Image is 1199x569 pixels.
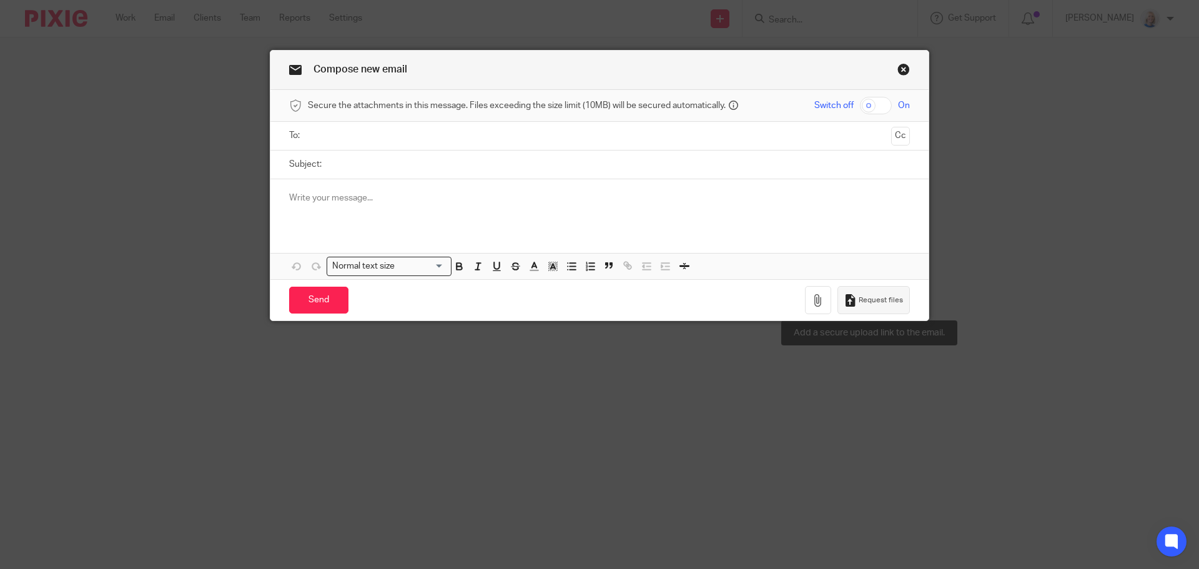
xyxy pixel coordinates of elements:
button: Cc [891,127,910,146]
a: Close this dialog window [897,63,910,80]
span: Compose new email [313,64,407,74]
input: Send [289,287,348,314]
span: On [898,99,910,112]
span: Secure the attachments in this message. Files exceeding the size limit (10MB) will be secured aut... [308,99,726,112]
label: Subject: [289,158,322,171]
label: To: [289,129,303,142]
span: Normal text size [330,260,398,273]
button: Request files [837,286,910,314]
span: Request files [859,295,903,305]
div: Search for option [327,257,451,276]
span: Switch off [814,99,854,112]
input: Search for option [399,260,444,273]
